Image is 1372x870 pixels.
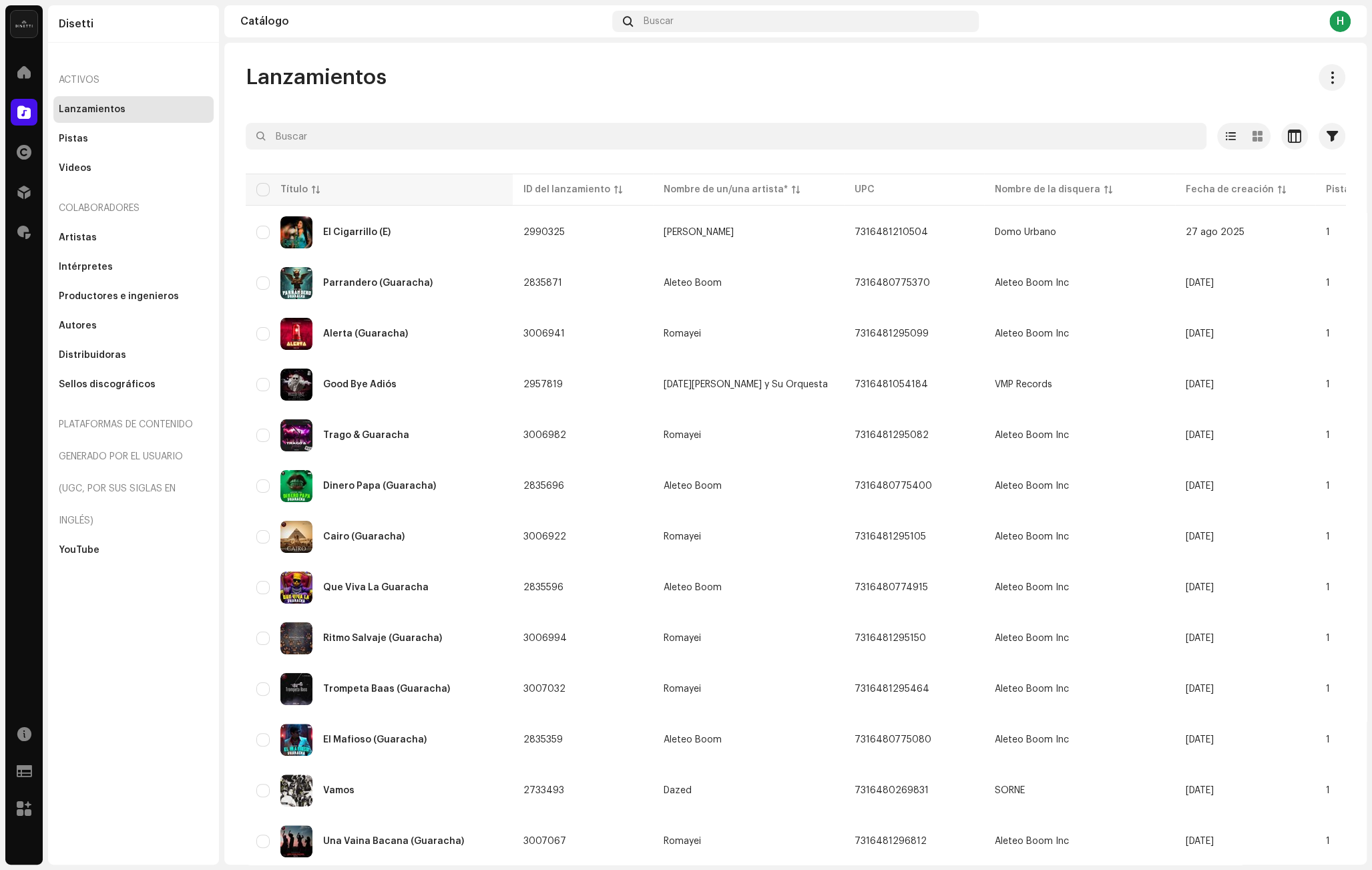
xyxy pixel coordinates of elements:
div: Productores e ingenieros [59,291,179,302]
div: Aleteo Boom [664,481,722,491]
input: Buscar [246,123,1206,150]
div: Aleteo Boom [664,278,722,288]
re-m-nav-item: Artistas [53,224,214,251]
span: Aleteo Boom [664,278,833,288]
re-m-nav-item: Pistas [53,126,214,152]
re-m-nav-item: Lanzamientos [53,96,214,123]
span: 3006941 [523,329,565,339]
span: 7316480774915 [855,583,928,592]
span: Romayei [664,431,833,440]
span: 3006982 [523,431,566,440]
div: [PERSON_NAME] [664,228,734,237]
span: 7316481295105 [855,532,926,541]
span: Domo Urbano [995,228,1056,237]
span: 15 sept 2025 [1186,532,1214,541]
span: 7316481296812 [855,837,927,846]
span: 1 [1326,786,1330,795]
span: Romayei [664,329,833,339]
div: H [1329,11,1351,32]
span: 7316480775400 [855,481,932,491]
re-a-nav-header: Activos [53,64,214,96]
span: Noel Vargas y Su Orquesta [664,380,833,389]
span: 2957819 [523,380,563,389]
img: 6677bc5d-f655-4257-be39-6cc755268c3d [280,521,312,553]
span: Aleteo Boom Inc [995,837,1069,846]
re-m-nav-item: YouTube [53,537,214,564]
div: Vamos [323,786,355,795]
re-m-nav-item: Sellos discográficos [53,371,214,398]
span: Aleteo Boom [664,735,833,744]
div: Una Vaina Bacana (Guaracha) [323,837,464,846]
span: 2835871 [523,278,562,288]
img: 02a7c2d3-3c89-4098-b12f-2ff2945c95ee [11,11,37,37]
span: VMP Records [995,380,1052,389]
div: Aleteo Boom [664,583,722,592]
div: Título [280,183,308,196]
img: 35faa864-57eb-4adc-a46f-ce086f442ec8 [280,318,312,350]
img: 28b6189e-10dd-4c95-ab0e-154f9b4467a5 [280,369,312,401]
span: 15 sept 2025 [1186,837,1214,846]
span: 1 [1326,634,1330,643]
div: Dinero Papa (Guaracha) [323,481,436,491]
div: El Mafioso (Guaracha) [323,735,427,744]
span: 1 [1326,228,1330,237]
img: 82ce420e-de82-457c-ad38-2defbcb3c3a1 [280,470,312,502]
div: Romayei [664,532,701,541]
span: Aleteo Boom Inc [995,481,1069,491]
span: 1 [1326,684,1330,694]
span: 1 [1326,735,1330,744]
span: 30 may 2025 [1186,735,1214,744]
span: 7316481295150 [855,634,926,643]
img: a3d94e90-0156-486c-839e-ad77b41e3351 [280,419,312,451]
span: 15 sept 2025 [1186,684,1214,694]
div: Distribuidoras [59,350,126,361]
span: 1 [1326,380,1330,389]
span: 3007067 [523,837,566,846]
div: YouTube [59,545,99,556]
span: 26 mar 2025 [1186,786,1214,795]
span: Dazed [664,786,833,795]
span: 1 [1326,532,1330,541]
img: 00cd3707-2aca-4341-91b5-718c0338a4ba [280,216,312,248]
div: Videos [59,163,91,174]
span: 7316481054184 [855,380,928,389]
span: 15 sept 2025 [1186,329,1214,339]
re-a-nav-header: Plataformas de contenido generado por el usuario (UGC, por sus siglas en inglés) [53,409,214,537]
div: Nombre de la disquera [995,183,1100,196]
span: 7316480775080 [855,735,931,744]
span: 1 [1326,481,1330,491]
span: Romayei [664,532,833,541]
img: 0c5d79a6-b395-4414-a48b-2317ac2cc284 [280,775,312,807]
div: Dazed [664,786,692,795]
div: Romayei [664,684,701,694]
div: ID del lanzamiento [523,183,610,196]
span: 1 [1326,837,1330,846]
span: 3006922 [523,532,566,541]
re-m-nav-item: Videos [53,155,214,182]
re-a-nav-header: Colaboradores [53,192,214,224]
re-m-nav-item: Autores [53,312,214,339]
div: Lanzamientos [59,104,126,115]
div: Catálogo [240,16,607,27]
div: Trago & Guaracha [323,431,409,440]
span: 30 may 2025 [1186,481,1214,491]
span: Lanzamientos [246,64,387,91]
span: 15 sept 2025 [1186,431,1214,440]
span: Buscar [644,16,674,27]
span: 7316480775370 [855,278,930,288]
span: 7316480269831 [855,786,929,795]
span: 2835696 [523,481,564,491]
span: 1 [1326,329,1330,339]
div: Good Bye Adiós [323,380,397,389]
span: 3007032 [523,684,565,694]
span: 23 jul 2025 [1186,380,1214,389]
img: e566485c-a0d3-400a-9979-54a28a9ac7a5 [280,825,312,857]
div: Que Viva La Guaracha [323,583,429,592]
div: Aleteo Boom [664,735,722,744]
span: Aleteo Boom Inc [995,634,1069,643]
img: 1142c186-d86f-429c-ac07-2df9740bb27c [280,622,312,654]
span: Romayei [664,634,833,643]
